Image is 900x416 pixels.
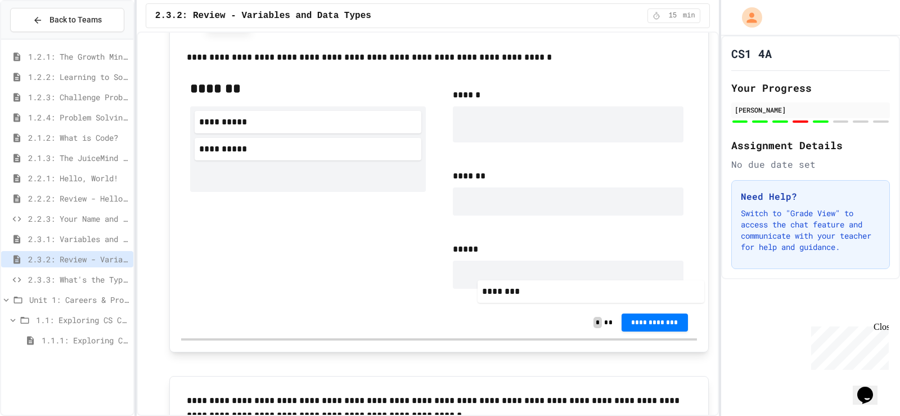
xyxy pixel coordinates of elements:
[49,14,102,26] span: Back to Teams
[731,80,890,96] h2: Your Progress
[731,158,890,171] div: No due date set
[28,213,129,225] span: 2.2.3: Your Name and Favorite Movie
[42,334,129,346] span: 1.1.1: Exploring CS Careers
[731,137,890,153] h2: Assignment Details
[36,314,129,326] span: 1.1: Exploring CS Careers
[731,46,772,61] h1: CS1 4A
[28,111,129,123] span: 1.2.4: Problem Solving Practice
[28,152,129,164] span: 2.1.3: The JuiceMind IDE
[28,71,129,83] span: 1.2.2: Learning to Solve Hard Problems
[28,172,129,184] span: 2.2.1: Hello, World!
[10,8,124,32] button: Back to Teams
[735,105,886,115] div: [PERSON_NAME]
[741,208,880,253] p: Switch to "Grade View" to access the chat feature and communicate with your teacher for help and ...
[741,190,880,203] h3: Need Help?
[28,51,129,62] span: 1.2.1: The Growth Mindset
[853,371,889,405] iframe: chat widget
[155,9,371,23] span: 2.3.2: Review - Variables and Data Types
[28,274,129,285] span: 2.3.3: What's the Type?
[730,5,765,30] div: My Account
[683,11,695,20] span: min
[4,5,78,71] div: Chat with us now!Close
[807,322,889,370] iframe: chat widget
[28,91,129,103] span: 1.2.3: Challenge Problem - The Bridge
[28,193,129,204] span: 2.2.2: Review - Hello, World!
[28,132,129,144] span: 2.1.2: What is Code?
[664,11,682,20] span: 15
[28,253,129,265] span: 2.3.2: Review - Variables and Data Types
[29,294,129,306] span: Unit 1: Careers & Professionalism
[28,233,129,245] span: 2.3.1: Variables and Data Types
